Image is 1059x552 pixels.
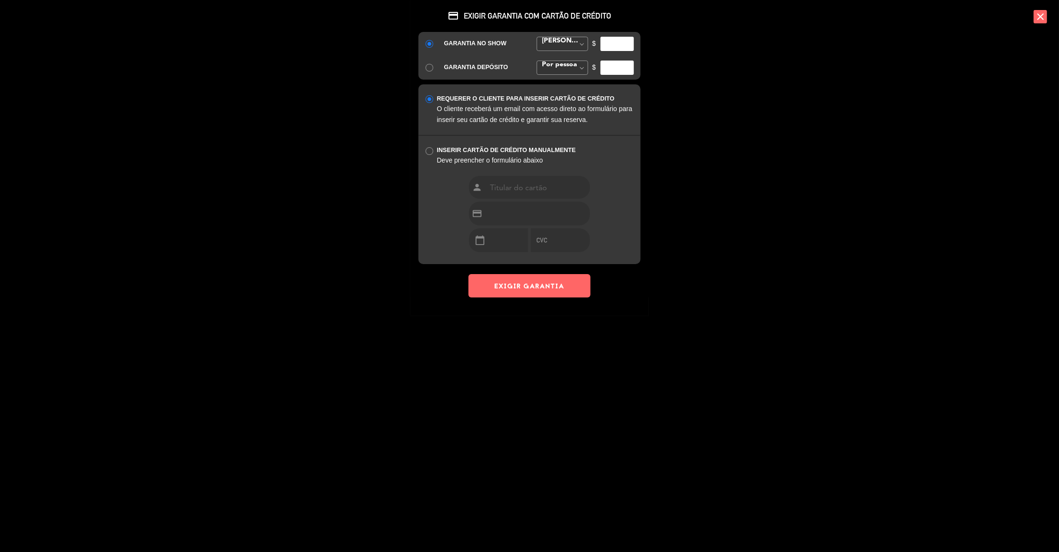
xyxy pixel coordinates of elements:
[468,274,591,297] button: EXIGIR GARANTIA
[448,10,459,21] i: credit_card
[540,61,577,68] span: Por pessoa
[437,103,634,125] div: O cliente receberá um email com acesso direto ao formulário para inserir seu cartão de crédito e ...
[437,94,634,104] div: REQUERER O CLIENTE PARA INSERIR CARTÃO DE CRÉDITO
[444,62,522,72] div: GARANTIA DEPÓSITO
[437,145,634,155] div: INSERIR CARTÃO DE CRÉDITO MANUALMENTE
[540,37,579,44] span: [PERSON_NAME] fixo
[418,10,641,21] span: EXIGIR GARANTIA COM CARTÃO DE CRÉDITO
[444,39,522,49] div: GARANTIA NO SHOW
[1034,10,1047,23] i: close
[592,62,596,73] span: $
[437,155,634,166] div: Deve preencher o formulário abaixo
[592,38,596,49] span: $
